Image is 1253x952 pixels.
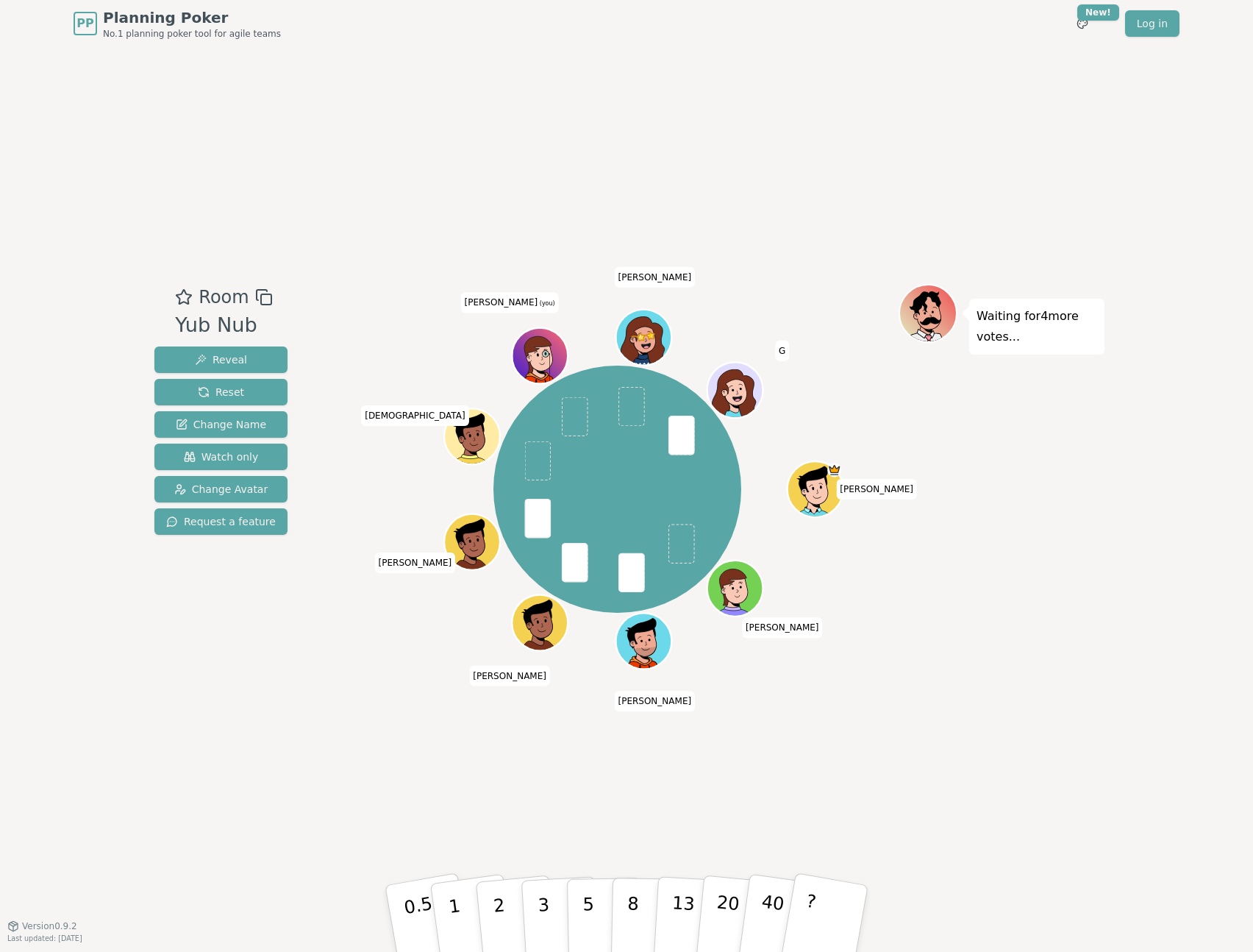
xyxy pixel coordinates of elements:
span: Click to change your name [361,405,468,426]
span: No.1 planning poker tool for agile teams [103,28,281,40]
div: Yub Nub [175,310,272,341]
span: Click to change your name [375,553,456,573]
span: Last updated: [DATE] [7,934,82,942]
button: New! [1069,10,1096,37]
button: Version0.9.2 [7,920,77,932]
button: Change Name [154,411,288,438]
a: PPPlanning PokerNo.1 planning poker tool for agile teams [74,7,281,40]
span: Planning Poker [103,7,281,28]
span: Click to change your name [614,691,695,711]
a: Log in [1125,10,1179,37]
span: Request a feature [166,514,276,529]
span: Click to change your name [469,666,550,686]
span: Click to change your name [461,292,559,313]
div: New! [1077,4,1119,21]
button: Click to change your avatar [514,330,566,382]
button: Request a feature [154,508,288,535]
span: Reveal [195,352,247,367]
button: Reveal [154,347,288,373]
span: Change Avatar [174,482,268,497]
span: Watch only [184,450,259,464]
p: Waiting for 4 more votes... [977,306,1097,347]
button: Add as favourite [175,284,193,310]
span: Click to change your name [614,267,695,288]
span: (you) [538,300,555,307]
span: Click to change your name [775,341,789,361]
button: Reset [154,379,288,405]
button: Watch only [154,444,288,470]
span: Click to change your name [836,479,917,500]
span: Reset [198,385,244,399]
button: Change Avatar [154,476,288,502]
span: PP [76,15,93,32]
span: Version 0.9.2 [22,920,77,932]
span: Change Name [176,417,266,432]
span: Maanya is the host [828,463,842,477]
span: Click to change your name [742,617,823,638]
span: Room [199,284,249,310]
